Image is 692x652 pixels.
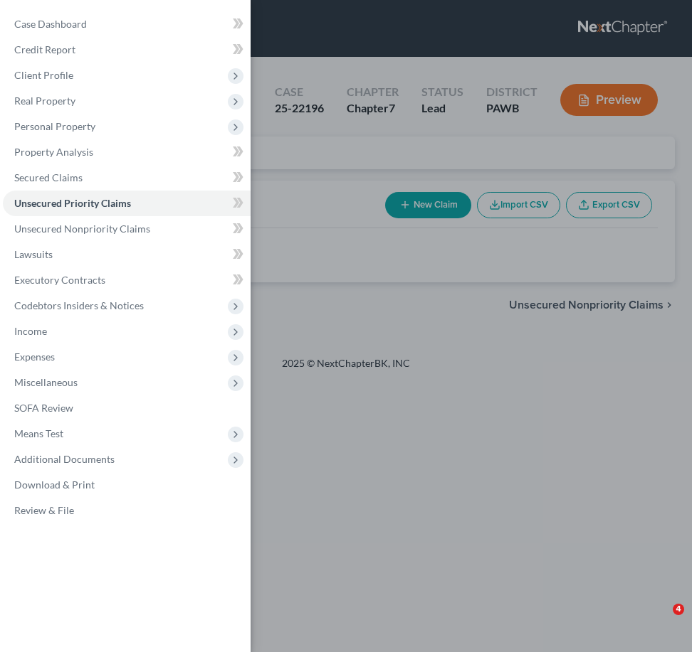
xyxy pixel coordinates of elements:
span: Expenses [14,351,55,363]
span: Credit Report [14,43,75,55]
span: SOFA Review [14,402,73,414]
a: Case Dashboard [3,11,251,37]
a: SOFA Review [3,395,251,421]
span: Means Test [14,427,63,439]
span: Additional Documents [14,453,115,465]
span: Personal Property [14,120,95,132]
a: Unsecured Priority Claims [3,191,251,216]
a: Lawsuits [3,242,251,267]
a: Credit Report [3,37,251,63]
span: Case Dashboard [14,18,87,30]
a: Review & File [3,498,251,523]
a: Download & Print [3,472,251,498]
a: Unsecured Nonpriority Claims [3,216,251,242]
span: 4 [673,604,684,615]
span: Review & File [14,504,74,516]
span: Lawsuits [14,248,53,260]
a: Secured Claims [3,165,251,191]
a: Executory Contracts [3,267,251,293]
span: Property Analysis [14,146,93,158]
span: Secured Claims [14,171,83,183]
span: Download & Print [14,479,95,491]
span: Miscellaneous [14,376,78,388]
a: Property Analysis [3,139,251,165]
span: Unsecured Nonpriority Claims [14,223,150,235]
span: Income [14,325,47,337]
span: Unsecured Priority Claims [14,197,131,209]
span: Client Profile [14,69,73,81]
span: Real Property [14,95,75,107]
iframe: Intercom live chat [644,604,678,638]
span: Executory Contracts [14,274,105,286]
span: Codebtors Insiders & Notices [14,299,144,311]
